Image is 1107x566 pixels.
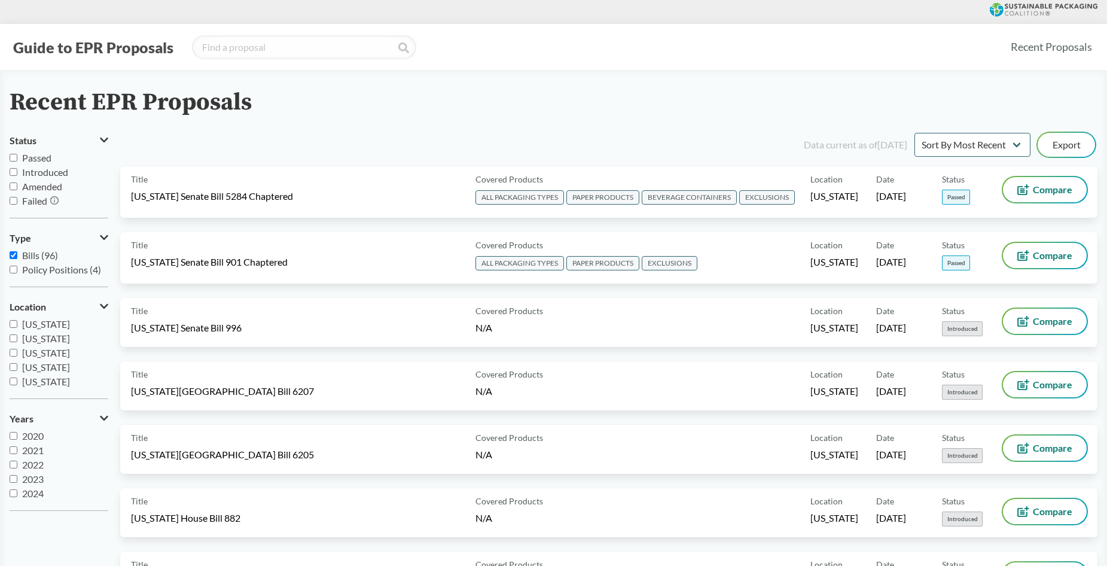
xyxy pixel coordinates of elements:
span: PAPER PRODUCTS [566,190,639,205]
button: Location [10,297,108,317]
span: Compare [1033,380,1072,389]
button: Type [10,228,108,248]
span: 2024 [22,488,44,499]
span: Title [131,495,148,507]
input: 2024 [10,489,17,497]
span: Location [810,495,843,507]
span: Date [876,368,894,381]
span: [US_STATE] [810,512,858,525]
button: Guide to EPR Proposals [10,38,177,57]
span: [US_STATE] [810,190,858,203]
span: 2022 [22,459,44,470]
input: Find a proposal [192,35,416,59]
span: Covered Products [475,173,543,185]
input: Passed [10,154,17,162]
span: Status [942,173,965,185]
input: 2021 [10,446,17,454]
button: Compare [1003,499,1087,524]
span: 2020 [22,430,44,442]
span: Status [942,495,965,507]
span: [US_STATE] [810,448,858,461]
span: Status [942,368,965,381]
span: Date [876,305,894,317]
span: [DATE] [876,512,906,525]
span: EXCLUSIONS [739,190,795,205]
button: Compare [1003,243,1087,268]
span: N/A [475,322,492,333]
span: [DATE] [876,448,906,461]
span: Introduced [942,385,983,400]
span: Failed [22,195,47,206]
input: [US_STATE] [10,320,17,328]
span: Title [131,368,148,381]
span: Covered Products [475,495,543,507]
span: Location [810,368,843,381]
span: Compare [1033,507,1072,516]
span: Passed [942,255,970,270]
span: Location [810,239,843,251]
input: 2023 [10,475,17,483]
span: Status [942,431,965,444]
span: 2023 [22,473,44,485]
div: Data current as of [DATE] [804,138,907,152]
span: Introduced [942,448,983,463]
span: Date [876,173,894,185]
span: PAPER PRODUCTS [566,256,639,270]
span: Covered Products [475,431,543,444]
span: Years [10,413,33,424]
span: BEVERAGE CONTAINERS [642,190,737,205]
span: Compare [1033,443,1072,453]
input: 2020 [10,432,17,440]
span: N/A [475,449,492,460]
button: Export [1038,133,1095,157]
span: Location [810,431,843,444]
span: Introduced [22,166,68,178]
span: [US_STATE][GEOGRAPHIC_DATA] Bill 6207 [131,385,314,398]
span: Policy Positions (4) [22,264,101,275]
span: Date [876,495,894,507]
span: Passed [22,152,51,163]
span: ALL PACKAGING TYPES [475,190,564,205]
span: [US_STATE] [22,318,70,330]
span: Introduced [942,512,983,527]
span: Covered Products [475,305,543,317]
span: Compare [1033,251,1072,260]
span: [US_STATE][GEOGRAPHIC_DATA] Bill 6205 [131,448,314,461]
input: Bills (96) [10,251,17,259]
span: Title [131,431,148,444]
span: Title [131,305,148,317]
span: Title [131,173,148,185]
input: Amended [10,182,17,190]
span: Type [10,233,31,244]
span: Status [10,135,36,146]
span: Covered Products [475,368,543,381]
span: [US_STATE] [810,385,858,398]
span: [US_STATE] [22,376,70,387]
span: Date [876,239,894,251]
span: N/A [475,385,492,397]
span: ALL PACKAGING TYPES [475,256,564,270]
span: Title [131,239,148,251]
span: [US_STATE] [810,255,858,269]
span: [US_STATE] [810,321,858,334]
button: Compare [1003,372,1087,397]
span: Compare [1033,317,1072,326]
span: [US_STATE] [22,361,70,373]
a: Recent Proposals [1005,34,1097,60]
button: Compare [1003,436,1087,461]
button: Compare [1003,309,1087,334]
span: EXCLUSIONS [642,256,697,270]
span: Status [942,239,965,251]
span: Covered Products [475,239,543,251]
span: N/A [475,512,492,524]
button: Compare [1003,177,1087,202]
input: 2022 [10,461,17,468]
span: Location [810,305,843,317]
input: Failed [10,197,17,205]
span: [US_STATE] [22,347,70,358]
span: [US_STATE] House Bill 882 [131,512,240,525]
span: [DATE] [876,321,906,334]
span: Compare [1033,185,1072,194]
span: Status [942,305,965,317]
input: [US_STATE] [10,363,17,371]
